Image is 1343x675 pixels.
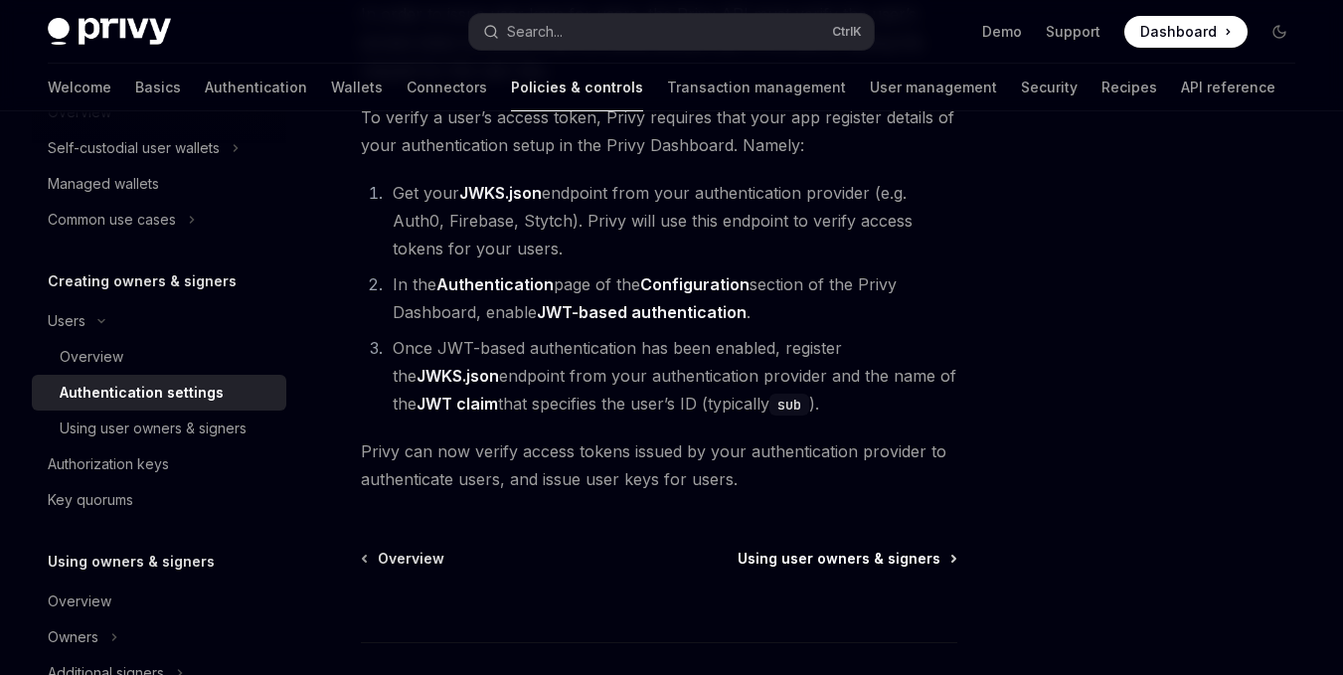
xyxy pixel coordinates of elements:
a: Wallets [331,64,383,111]
code: sub [769,394,809,416]
div: Key quorums [48,488,133,512]
a: Overview [363,549,444,569]
img: dark logo [48,18,171,46]
div: Overview [48,590,111,613]
div: Self-custodial user wallets [48,136,220,160]
div: Managed wallets [48,172,159,196]
a: User management [870,64,997,111]
button: Search...CtrlK [469,14,875,50]
strong: Authentication [436,274,554,294]
a: Welcome [48,64,111,111]
h5: Using owners & signers [48,550,215,574]
div: Authentication settings [60,381,224,405]
span: Overview [378,549,444,569]
a: Policies & controls [511,64,643,111]
a: Dashboard [1124,16,1248,48]
span: Ctrl K [832,24,862,40]
span: Dashboard [1140,22,1217,42]
div: Search... [507,20,563,44]
a: Key quorums [32,482,286,518]
a: Overview [32,584,286,619]
span: To verify a user’s access token, Privy requires that your app register details of your authentica... [361,103,957,159]
div: Owners [48,625,98,649]
a: Demo [982,22,1022,42]
strong: Configuration [640,274,750,294]
strong: JWT-based authentication [537,302,747,322]
strong: JWT claim [417,394,498,414]
strong: JWKS.json [417,366,499,386]
a: Overview [32,339,286,375]
div: Authorization keys [48,452,169,476]
li: In the page of the section of the Privy Dashboard, enable . [387,270,957,326]
li: Get your endpoint from your authentication provider (e.g. Auth0, Firebase, Stytch). Privy will us... [387,179,957,262]
li: Once JWT-based authentication has been enabled, register the endpoint from your authentication pr... [387,334,957,418]
a: API reference [1181,64,1275,111]
a: Connectors [407,64,487,111]
a: Basics [135,64,181,111]
div: Overview [60,345,123,369]
a: Security [1021,64,1078,111]
a: Using user owners & signers [738,549,955,569]
strong: JWKS.json [459,183,542,203]
div: Using user owners & signers [60,417,247,440]
a: Recipes [1101,64,1157,111]
button: Toggle dark mode [1263,16,1295,48]
a: Authentication [205,64,307,111]
span: Privy can now verify access tokens issued by your authentication provider to authenticate users, ... [361,437,957,493]
span: Using user owners & signers [738,549,940,569]
a: Authentication settings [32,375,286,411]
a: Support [1046,22,1100,42]
div: Common use cases [48,208,176,232]
a: Using user owners & signers [32,411,286,446]
div: Users [48,309,85,333]
a: Transaction management [667,64,846,111]
h5: Creating owners & signers [48,269,237,293]
a: Authorization keys [32,446,286,482]
a: Managed wallets [32,166,286,202]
